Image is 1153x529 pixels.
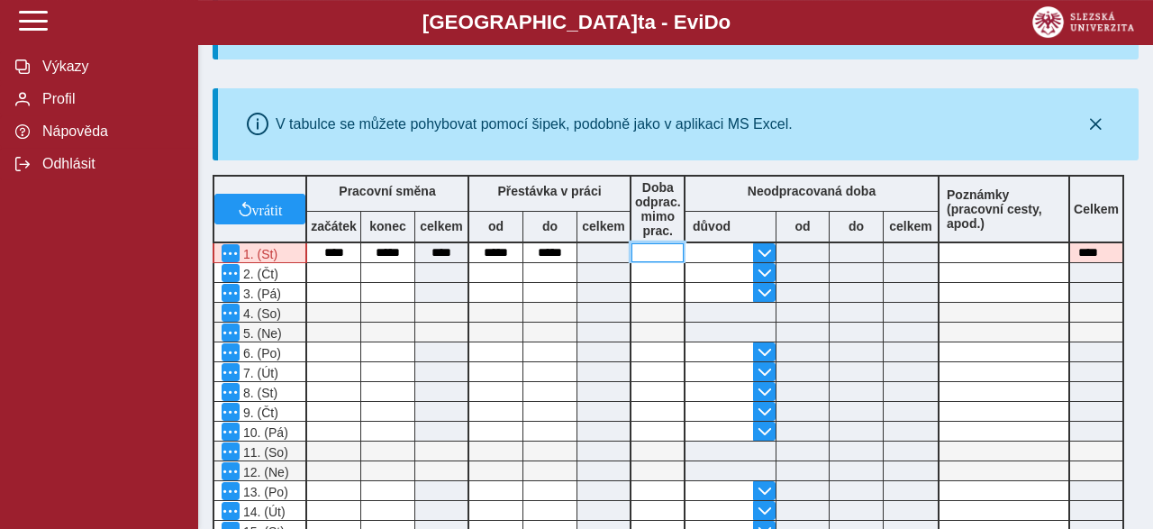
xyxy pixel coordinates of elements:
b: začátek [307,219,360,233]
span: 14. (Út) [240,505,286,519]
button: Menu [222,343,240,361]
button: Menu [222,324,240,342]
span: t [638,11,644,33]
span: o [719,11,731,33]
button: Menu [222,423,240,441]
b: celkem [884,219,938,233]
div: V tabulce se můžete pohybovat pomocí šipek, podobně jako v aplikaci MS Excel. [276,116,793,132]
button: Menu [222,482,240,500]
span: Výkazy [37,59,183,75]
b: [GEOGRAPHIC_DATA] a - Evi [54,11,1099,34]
span: 13. (Po) [240,485,288,499]
span: 4. (So) [240,306,281,321]
div: Po 6 hodinách nepřetržité práce je nutná přestávka v práci - použijte možnost zadat '2. přestávku... [213,243,307,263]
b: Poznámky (pracovní cesty, apod.) [940,187,1068,231]
b: celkem [415,219,468,233]
button: Menu [222,383,240,401]
span: 11. (So) [240,445,288,460]
b: důvod [693,219,731,233]
button: Menu [222,284,240,302]
span: vrátit [252,202,283,216]
span: D [704,11,718,33]
button: Menu [222,244,240,262]
span: 6. (Po) [240,346,281,360]
button: Menu [222,304,240,322]
b: Přestávka v práci [497,184,601,198]
span: 8. (St) [240,386,277,400]
span: 2. (Čt) [240,267,278,281]
span: 5. (Ne) [240,326,282,341]
button: Menu [222,363,240,381]
span: 9. (Čt) [240,406,278,420]
span: 10. (Pá) [240,425,288,440]
b: Pracovní směna [339,184,435,198]
b: do [830,219,883,233]
b: konec [361,219,414,233]
span: 7. (Út) [240,366,278,380]
b: od [469,219,522,233]
b: do [523,219,576,233]
span: Profil [37,91,183,107]
button: Menu [222,442,240,461]
span: 3. (Pá) [240,287,281,301]
span: 12. (Ne) [240,465,289,479]
button: Menu [222,502,240,520]
button: Menu [222,403,240,421]
b: od [776,219,829,233]
b: Celkem [1074,202,1119,216]
span: Nápověda [37,123,183,140]
b: celkem [577,219,630,233]
img: logo_web_su.png [1032,6,1134,38]
button: Menu [222,264,240,282]
b: Neodpracovaná doba [748,184,876,198]
b: Doba odprac. mimo prac. [635,180,681,238]
span: 1. (St) [240,247,277,261]
button: vrátit [214,194,305,224]
span: Odhlásit [37,156,183,172]
button: Menu [222,462,240,480]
